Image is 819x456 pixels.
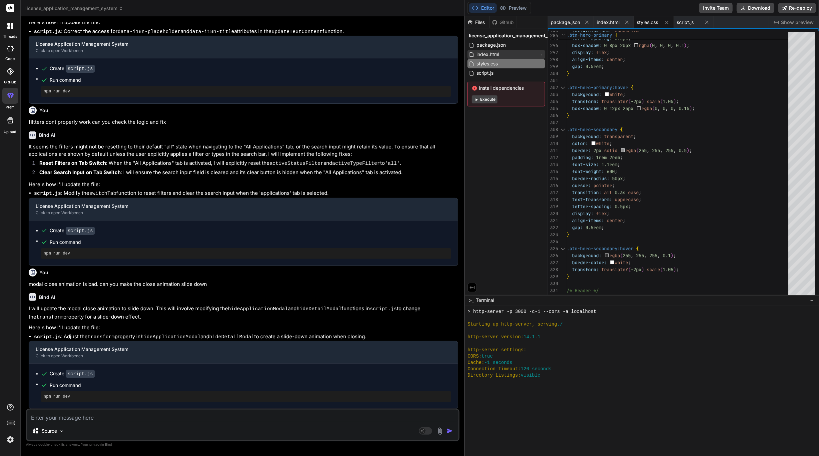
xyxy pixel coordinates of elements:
div: 303 [548,91,558,98]
span: , [655,42,658,48]
label: code [6,56,15,62]
span: -1 seconds [484,360,512,366]
span: ) [673,98,676,104]
span: 255 [639,147,647,153]
code: script.js [34,29,61,35]
span: ) [671,253,674,259]
span: rgba [642,105,652,111]
span: ; [601,224,604,231]
span: ease [628,189,639,195]
code: hideDetailModal [209,334,254,340]
span: 0.5rem [585,224,601,231]
span: package.json [476,41,506,49]
span: ; [674,253,676,259]
div: Create [50,370,95,377]
span: cursor: [572,182,591,188]
span: ( [636,147,639,153]
code: data-i18n-title [189,29,234,35]
span: transition: [572,189,601,195]
span: 284 [548,32,558,39]
p: Always double-check its answers. Your in Bind [26,441,459,448]
span: , [674,147,676,153]
div: 322 [548,224,558,231]
span: 0.1 [676,42,684,48]
code: transform [88,334,115,340]
span: } [567,232,569,238]
code: data-i18n-placeholder [118,29,181,35]
h6: You [39,107,48,114]
div: 309 [548,133,558,140]
li: : I will ensure the search input field is cleared and its clear button is hidden when the "All Ap... [34,169,458,178]
div: Click to open Workbench [36,48,440,53]
span: script.js [476,69,494,77]
div: 306 [548,112,558,119]
span: gap: [572,224,583,231]
span: 255 [650,253,658,259]
span: Run command [50,382,451,389]
p: Here's how I'll update the file: [29,324,458,332]
span: display: [572,49,593,55]
span: ( [660,98,663,104]
span: scale [647,267,660,273]
div: 307 [548,119,558,126]
span: index.html [597,19,619,26]
span: Directory Listings: [467,372,521,379]
span: 2px [593,147,601,153]
span: } [567,70,569,76]
span: 0 [660,42,663,48]
button: Execute [472,95,497,103]
span: http-server settings: [467,347,526,353]
span: white [596,140,610,146]
div: License Application Management System [36,203,440,209]
span: box-shadow: [572,105,601,111]
span: package.json [551,19,580,26]
code: 'all' [385,161,400,166]
span: − [810,297,814,304]
label: prem [6,104,15,110]
span: white [610,91,623,97]
code: script.js [66,227,95,235]
span: ; [623,175,625,181]
span: center [607,56,623,62]
span: gap: [572,63,583,69]
span: Connection Timeout: [467,366,521,372]
span: , [658,105,660,111]
span: scale [647,98,660,104]
div: 315 [548,175,558,182]
span: ; [623,217,625,223]
span: 0 [655,105,658,111]
span: border-radius: [572,175,609,181]
span: rgba [626,147,636,153]
span: .btn-hero-primary:hover [567,84,628,90]
code: transform [36,315,63,320]
span: ; [690,147,692,153]
div: 324 [548,238,558,245]
span: ; [628,260,631,266]
code: script.js [66,370,95,378]
div: 317 [548,189,558,196]
span: ; [639,196,641,202]
span: 50px [612,175,623,181]
code: activeTypeFilter [332,161,380,166]
span: styles.css [637,19,658,26]
pre: npm run dev [44,394,448,399]
div: 304 [548,98,558,105]
div: 311 [548,147,558,154]
span: privacy [89,442,101,446]
h6: Bind AI [39,132,55,138]
span: ( [620,253,623,259]
span: transparent [604,133,633,139]
span: ) [690,105,692,111]
img: settings [5,434,16,445]
button: License Application Management SystemClick to open Workbench [29,198,447,220]
span: ) [641,98,644,104]
code: hideApplicationModal [228,306,288,312]
span: ; [692,105,695,111]
span: .btn-hero-primary [567,32,612,38]
span: > http-server -p 3000 -c-1 --cors -a localhost [467,309,596,315]
span: , [660,147,663,153]
button: License Application Management SystemClick to open Workbench [29,36,447,58]
span: display: [572,210,593,216]
div: 318 [548,196,558,203]
div: 329 [548,273,558,280]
